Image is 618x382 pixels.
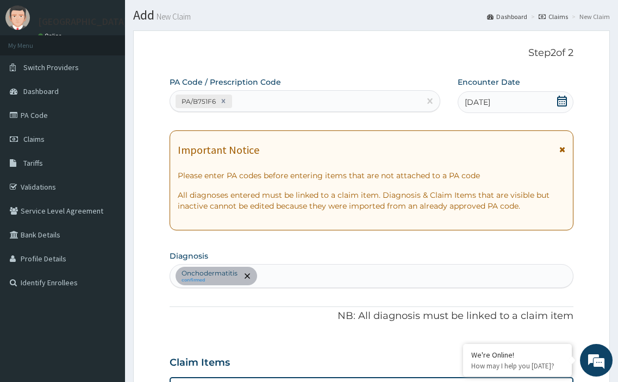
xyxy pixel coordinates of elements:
li: New Claim [569,12,610,21]
div: We're Online! [471,350,564,360]
p: Step 2 of 2 [170,47,574,59]
img: User Image [5,5,30,30]
img: d_794563401_company_1708531726252_794563401 [20,54,44,82]
a: Claims [539,12,568,21]
p: Onchodermatitis [182,269,238,278]
div: Minimize live chat window [178,5,204,32]
span: Dashboard [23,86,59,96]
div: Chat with us now [57,61,183,75]
a: Online [38,32,64,40]
a: Dashboard [487,12,527,21]
span: Switch Providers [23,62,79,72]
p: Please enter PA codes before entering items that are not attached to a PA code [178,170,566,181]
label: Diagnosis [170,251,208,261]
div: PA/B751F6 [178,95,217,108]
span: remove selection option [242,271,252,281]
h3: Claim Items [170,357,230,369]
p: NB: All diagnosis must be linked to a claim item [170,309,574,323]
label: PA Code / Prescription Code [170,77,281,87]
span: Tariffs [23,158,43,168]
h1: Important Notice [178,144,259,156]
small: New Claim [154,12,191,21]
span: Claims [23,134,45,144]
span: We're online! [63,119,150,229]
label: Encounter Date [458,77,520,87]
small: confirmed [182,278,238,283]
span: [DATE] [465,97,490,108]
textarea: Type your message and hit 'Enter' [5,261,207,299]
p: All diagnoses entered must be linked to a claim item. Diagnosis & Claim Items that are visible bu... [178,190,566,211]
h1: Add [133,8,610,22]
p: How may I help you today? [471,361,564,371]
p: [GEOGRAPHIC_DATA] [38,17,128,27]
